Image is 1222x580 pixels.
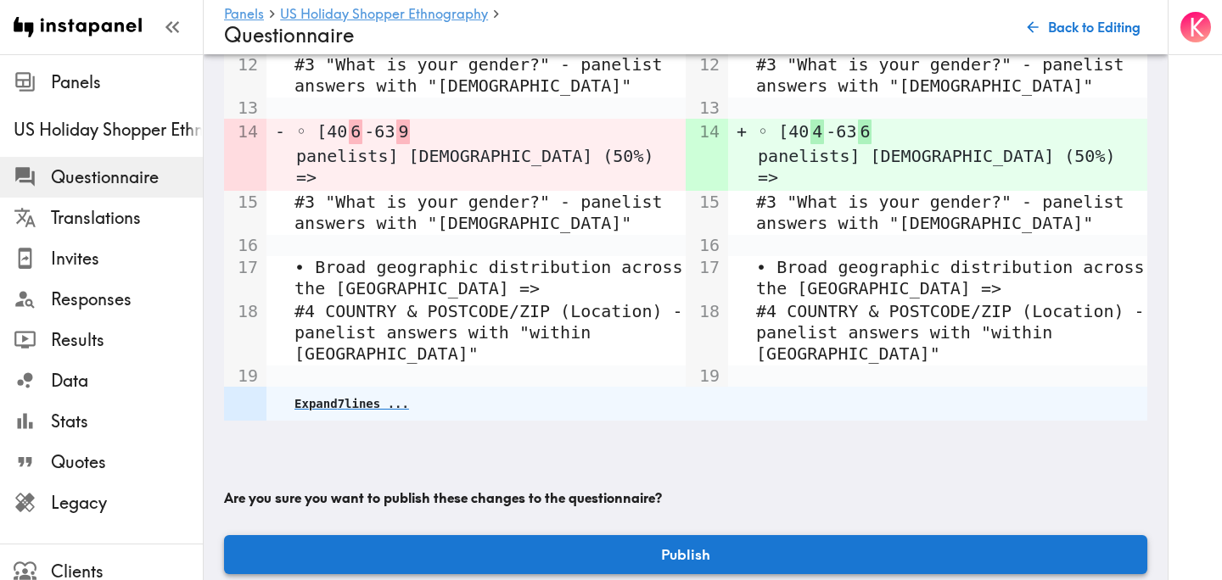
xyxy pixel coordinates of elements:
span: Stats [51,410,203,433]
span: Panels [51,70,203,94]
span: panelists] [DEMOGRAPHIC_DATA] (50%) => [294,144,685,190]
pre: • Broad geographic distribution across the [GEOGRAPHIC_DATA] => [294,257,685,299]
pre: 16 [233,235,258,256]
button: K [1179,10,1213,44]
span: Results [51,328,203,352]
span: Responses [51,287,203,311]
pre: 13 [694,98,720,119]
pre: 19 [694,365,720,387]
span: Questionnaire [51,165,203,189]
span: Data [51,369,203,393]
pre: 17 [233,257,258,278]
pre: 19 [233,365,258,387]
pre: - [275,121,285,142]
pre: #3 "What is your gender?" - panelist answers with "[DEMOGRAPHIC_DATA]" [294,192,685,234]
pre: #4 COUNTRY & POSTCODE/ZIP (Location) - panelist answers with "within [GEOGRAPHIC_DATA]" [756,301,1146,365]
pre: 15 [233,192,258,213]
span: -63 [824,120,858,144]
span: -63 [362,120,396,144]
span: 4 [810,120,824,144]
h4: Questionnaire [224,23,1007,47]
button: Back to Editing [1021,10,1147,44]
pre: #3 "What is your gender?" - panelist answers with "[DEMOGRAPHIC_DATA]" [756,192,1146,234]
pre: 14 [694,121,720,142]
span: ◦ [40 [294,120,349,144]
span: panelists] [DEMOGRAPHIC_DATA] (50%) => [756,144,1146,190]
pre: 12 [694,54,720,75]
pre: #3 "What is your gender?" - panelist answers with "[DEMOGRAPHIC_DATA]" [756,54,1146,97]
b: Are you sure you want to publish these changes to the questionnaire? [224,489,662,506]
pre: 16 [694,235,720,256]
pre: • Broad geographic distribution across the [GEOGRAPHIC_DATA] => [756,257,1146,299]
pre: 12 [233,54,258,75]
pre: Expand 7 lines ... [294,397,409,410]
span: Legacy [51,491,203,515]
pre: + [737,121,747,142]
pre: 13 [233,98,258,119]
span: K [1189,13,1204,42]
a: US Holiday Shopper Ethnography [280,7,488,23]
pre: 15 [694,192,720,213]
span: ◦ [40 [756,120,810,144]
button: Publish [224,535,1147,574]
span: Quotes [51,450,203,474]
span: 9 [396,120,410,144]
pre: 18 [694,301,720,322]
span: 6 [349,120,362,144]
pre: 18 [233,301,258,322]
span: Translations [51,206,203,230]
pre: 17 [694,257,720,278]
span: 6 [858,120,872,144]
span: US Holiday Shopper Ethnography [14,118,203,142]
span: Invites [51,247,203,270]
pre: #4 COUNTRY & POSTCODE/ZIP (Location) - panelist answers with "within [GEOGRAPHIC_DATA]" [294,301,685,365]
a: Panels [224,7,264,23]
pre: #3 "What is your gender?" - panelist answers with "[DEMOGRAPHIC_DATA]" [294,54,685,97]
pre: 14 [233,121,258,142]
